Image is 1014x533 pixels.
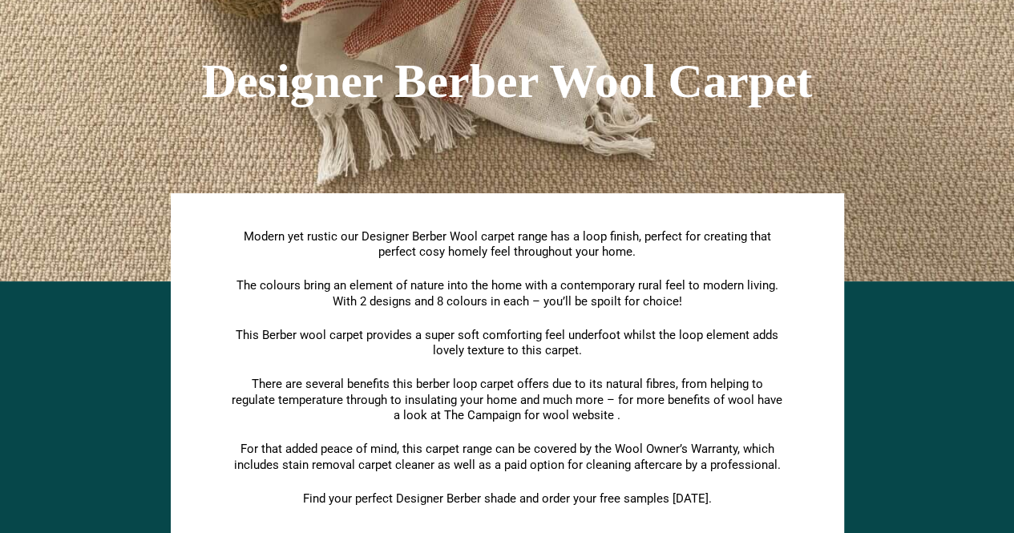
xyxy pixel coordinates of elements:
[231,442,784,473] p: For that added peace of mind, this carpet range can be covered by the Wool Owner’s Warranty, whic...
[231,491,784,507] p: Find your perfect Designer Berber shade and order your free samples [DATE].
[231,278,784,309] p: The colours bring an element of nature into the home with a contemporary rural feel to modern liv...
[231,229,784,260] p: Modern yet rustic our Designer Berber Wool carpet range has a loop finish, perfect for creating t...
[231,328,784,359] p: This Berber wool carpet provides a super soft comforting feel underfoot whilst the loop element a...
[59,57,956,105] h1: Designer Berber Wool Carpet
[231,377,784,424] p: There are several benefits this berber loop carpet offers due to its natural fibres, from helping...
